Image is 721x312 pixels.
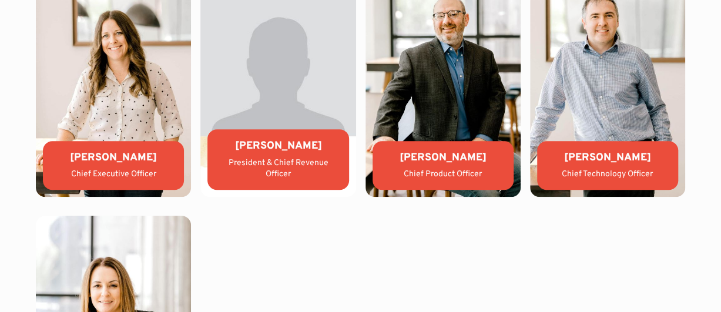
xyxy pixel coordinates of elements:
[52,169,175,180] div: Chief Executive Officer
[382,169,504,180] div: Chief Product Officer
[217,157,339,180] div: President & Chief Revenue Officer
[546,150,669,165] div: [PERSON_NAME]
[52,150,175,165] div: [PERSON_NAME]
[546,169,669,180] div: Chief Technology Officer
[217,139,339,153] div: [PERSON_NAME]
[382,150,504,165] div: [PERSON_NAME]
